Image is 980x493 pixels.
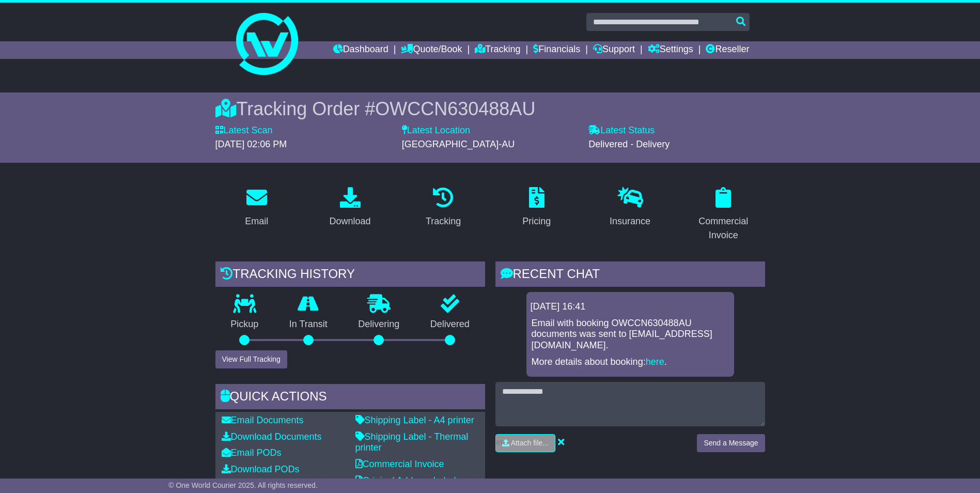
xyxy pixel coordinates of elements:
[215,139,287,149] span: [DATE] 02:06 PM
[375,98,535,119] span: OWCCN630488AU
[588,125,655,136] label: Latest Status
[682,183,765,246] a: Commercial Invoice
[532,318,729,351] p: Email with booking OWCCN630488AU documents was sent to [EMAIL_ADDRESS][DOMAIN_NAME].
[222,432,322,442] a: Download Documents
[648,41,693,59] a: Settings
[215,350,287,368] button: View Full Tracking
[355,415,474,425] a: Shipping Label - A4 printer
[419,183,468,232] a: Tracking
[343,319,415,330] p: Delivering
[245,214,268,228] div: Email
[215,98,765,120] div: Tracking Order #
[222,415,304,425] a: Email Documents
[215,261,485,289] div: Tracking history
[646,357,664,367] a: here
[531,301,730,313] div: [DATE] 16:41
[522,214,551,228] div: Pricing
[355,475,456,486] a: Original Address Label
[706,41,749,59] a: Reseller
[168,481,318,489] span: © One World Courier 2025. All rights reserved.
[475,41,520,59] a: Tracking
[355,459,444,469] a: Commercial Invoice
[215,319,274,330] p: Pickup
[588,139,670,149] span: Delivered - Delivery
[402,139,515,149] span: [GEOGRAPHIC_DATA]-AU
[222,464,300,474] a: Download PODs
[495,261,765,289] div: RECENT CHAT
[401,41,462,59] a: Quote/Book
[610,214,650,228] div: Insurance
[322,183,377,232] a: Download
[215,125,273,136] label: Latest Scan
[697,434,765,452] button: Send a Message
[222,448,282,458] a: Email PODs
[415,319,485,330] p: Delivered
[603,183,657,232] a: Insurance
[532,357,729,368] p: More details about booking: .
[215,384,485,412] div: Quick Actions
[355,432,469,453] a: Shipping Label - Thermal printer
[689,214,758,242] div: Commercial Invoice
[274,319,343,330] p: In Transit
[426,214,461,228] div: Tracking
[593,41,635,59] a: Support
[329,214,370,228] div: Download
[238,183,275,232] a: Email
[516,183,557,232] a: Pricing
[402,125,470,136] label: Latest Location
[333,41,388,59] a: Dashboard
[533,41,580,59] a: Financials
